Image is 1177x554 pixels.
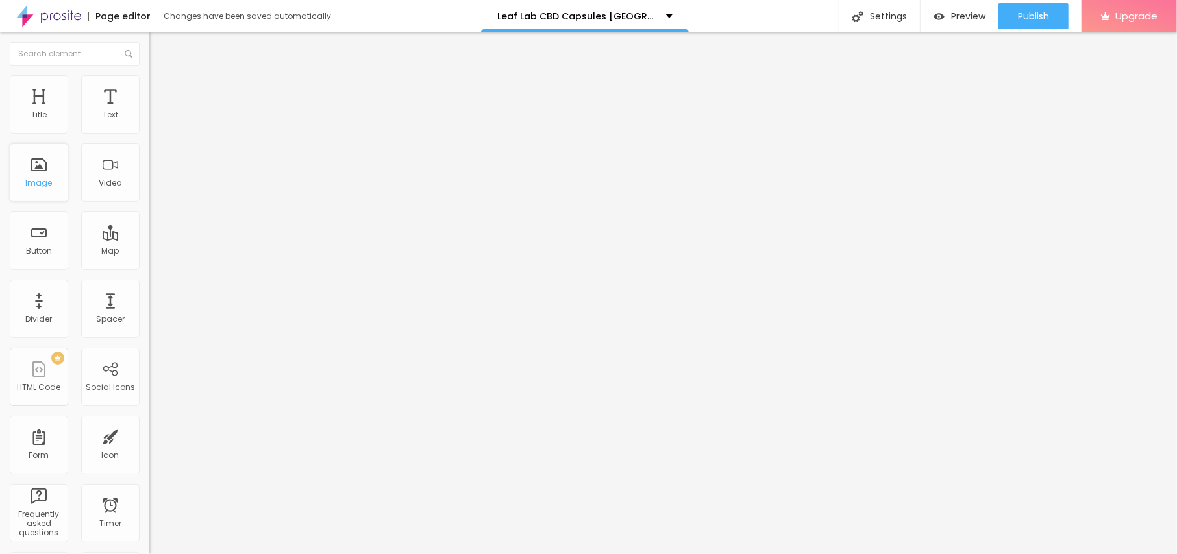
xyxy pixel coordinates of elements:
div: Changes have been saved automatically [164,12,331,20]
div: Video [99,178,122,187]
input: Search element [10,42,140,66]
div: Form [29,451,49,460]
div: Icon [102,451,119,460]
div: Image [26,178,53,187]
div: Button [26,247,52,256]
img: Icone [852,11,863,22]
button: Publish [998,3,1069,29]
img: Icone [125,50,132,58]
div: Title [31,110,47,119]
div: Frequently asked questions [13,510,64,538]
iframe: Editor [149,32,1177,554]
div: Timer [99,519,121,528]
p: Leaf Lab CBD Capsules [GEOGRAPHIC_DATA] [497,12,656,21]
span: Preview [951,11,985,21]
button: Preview [921,3,998,29]
div: Page editor [88,12,151,21]
span: Publish [1018,11,1049,21]
div: Text [103,110,118,119]
div: Map [102,247,119,256]
div: Spacer [96,315,125,324]
span: Upgrade [1115,10,1158,21]
img: view-1.svg [934,11,945,22]
div: HTML Code [18,383,61,392]
div: Social Icons [86,383,135,392]
div: Divider [26,315,53,324]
